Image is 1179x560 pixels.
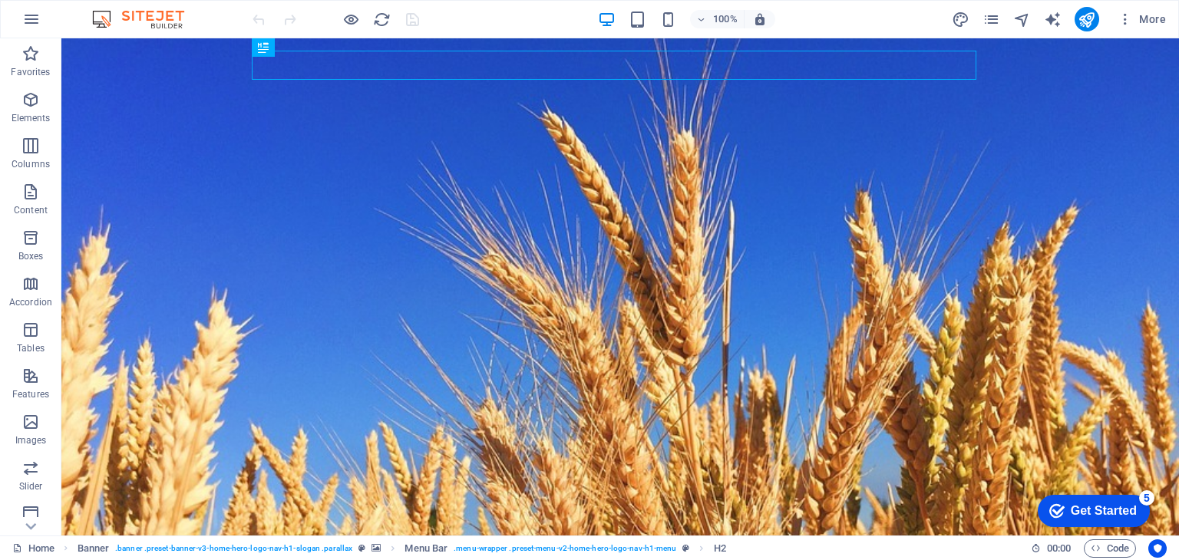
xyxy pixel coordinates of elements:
p: Tables [17,342,45,354]
h6: Session time [1031,539,1072,558]
button: Usercentrics [1148,539,1167,558]
div: Get Started [45,17,111,31]
button: navigator [1013,10,1032,28]
button: pages [982,10,1001,28]
button: Code [1084,539,1136,558]
span: Click to select. Double-click to edit [714,539,726,558]
p: Favorites [11,66,50,78]
i: On resize automatically adjust zoom level to fit chosen device. [753,12,767,26]
button: reload [372,10,391,28]
p: Slider [19,480,43,492]
p: Boxes [18,250,44,262]
p: Content [14,204,48,216]
p: Elements [12,112,51,124]
button: More [1111,7,1172,31]
h6: 100% [713,10,738,28]
div: 5 [114,3,129,18]
span: . menu-wrapper .preset-menu-v2-home-hero-logo-nav-h1-menu [454,539,676,558]
i: Navigator [1013,11,1031,28]
i: Publish [1078,11,1095,28]
span: Click to select. Double-click to edit [405,539,447,558]
span: : [1058,542,1060,554]
p: Columns [12,158,50,170]
span: Click to select. Double-click to edit [78,539,110,558]
nav: breadcrumb [78,539,726,558]
button: design [952,10,970,28]
img: Editor Logo [88,10,203,28]
a: Click to cancel selection. Double-click to open Pages [12,539,54,558]
button: publish [1075,7,1099,31]
p: Features [12,388,49,400]
button: text_generator [1044,10,1062,28]
i: Design (Ctrl+Alt+Y) [952,11,969,28]
span: Code [1091,539,1129,558]
span: More [1118,12,1166,27]
button: Click here to leave preview mode and continue editing [342,10,360,28]
i: AI Writer [1044,11,1062,28]
p: Accordion [9,296,52,308]
p: Images [15,434,47,446]
span: . banner .preset-banner-v3-home-hero-logo-nav-h1-slogan .parallax [115,539,352,558]
i: This element is a customizable preset [358,544,365,552]
span: 00 00 [1047,539,1071,558]
button: 100% [690,10,745,28]
i: Reload page [373,11,391,28]
i: This element contains a background [372,544,381,552]
i: Pages (Ctrl+Alt+S) [982,11,1000,28]
i: This element is a customizable preset [682,544,689,552]
div: Get Started 5 items remaining, 0% complete [12,8,124,40]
